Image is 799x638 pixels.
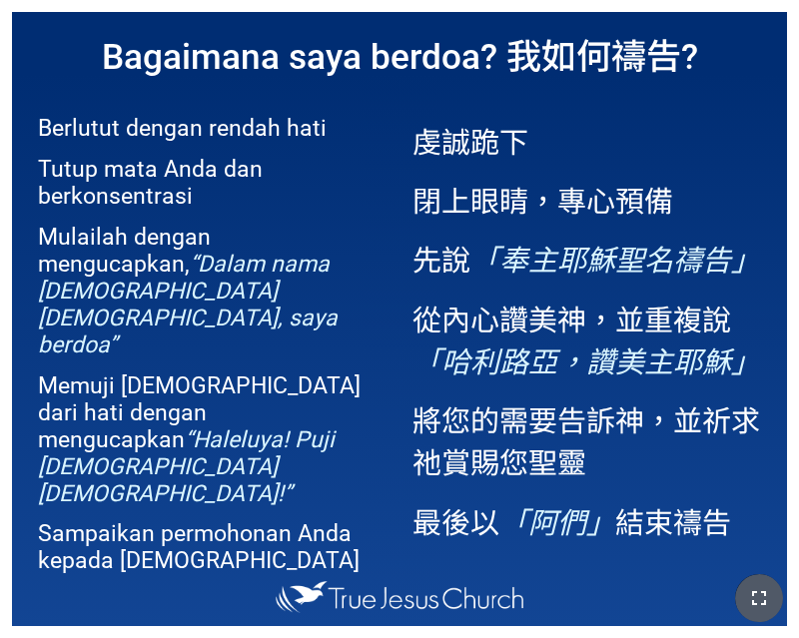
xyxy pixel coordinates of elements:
em: “Haleluya! Puji [DEMOGRAPHIC_DATA] [DEMOGRAPHIC_DATA]!” [38,426,335,507]
em: 「阿們」 [499,506,615,540]
p: Mulailah dengan mengucapkan, [38,224,388,358]
em: 「哈利路亞，讚美主耶穌」 [412,345,760,379]
p: 閉上眼睛，專心預備 [412,178,762,220]
h1: Bagaimana saya berdoa? 我如何禱告? [12,12,787,95]
p: 先說 [412,237,762,279]
p: Memuji [DEMOGRAPHIC_DATA] dari hati dengan mengucapkan [38,372,388,507]
p: 虔誠跪下 [412,119,762,161]
p: 將您的需要告訴神，並祈求祂賞賜您聖靈 [412,397,762,481]
p: 從內心讚美神，並重複說 [412,297,762,380]
p: Tutup mata Anda dan berkonsentrasi [38,156,388,210]
em: “Dalam nama [DEMOGRAPHIC_DATA] [DEMOGRAPHIC_DATA], saya berdoa” [38,251,338,358]
p: 最後以 結束禱告 [412,499,762,541]
em: 「奉主耶穌聖名禱告」 [470,244,760,278]
p: Berlutut dengan rendah hati [38,115,388,142]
